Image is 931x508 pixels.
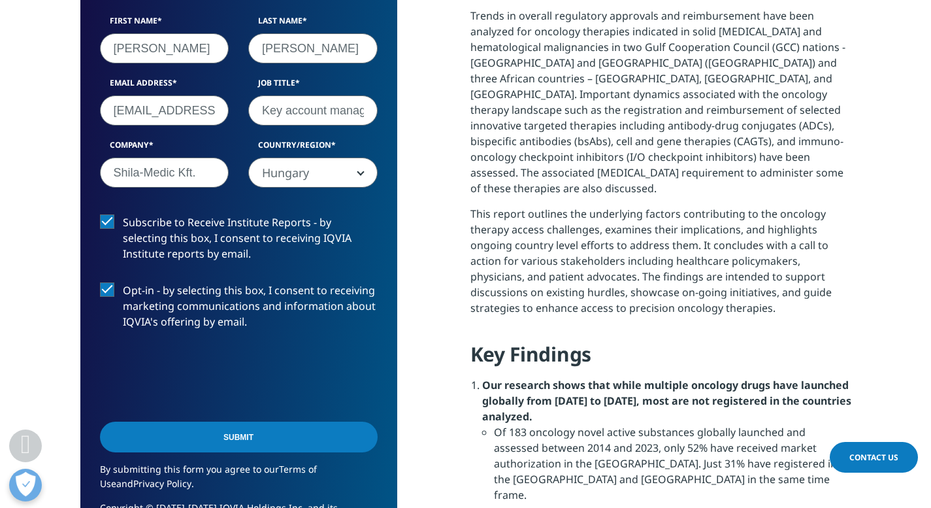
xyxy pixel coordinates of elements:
label: First Name [100,15,229,33]
p: This report outlines the underlying factors contributing to the oncology therapy access challenge... [470,206,851,326]
label: Last Name [248,15,378,33]
label: Subscribe to Receive Institute Reports - by selecting this box, I consent to receiving IQVIA Inst... [100,214,378,269]
a: Privacy Policy [133,477,191,490]
label: Job Title [248,77,378,95]
label: Email Address [100,77,229,95]
span: Hungary [248,158,378,188]
button: Beállítások megnyitása [9,469,42,501]
iframe: reCAPTCHA [100,350,299,401]
span: Contact Us [849,452,898,463]
label: Opt-in - by selecting this box, I consent to receiving marketing communications and information a... [100,282,378,337]
p: Trends in overall regulatory approvals and reimbursement have been analyzed for oncology therapie... [470,8,851,206]
strong: Our research shows that while multiple oncology drugs have launched globally from [DATE] to [DATE... [482,378,851,424]
span: Hungary [249,158,377,188]
h4: Key Findings [470,341,851,377]
label: Country/Region [248,139,378,158]
input: Submit [100,422,378,452]
p: By submitting this form you agree to our and . [100,462,378,501]
label: Company [100,139,229,158]
a: Contact Us [830,442,918,473]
